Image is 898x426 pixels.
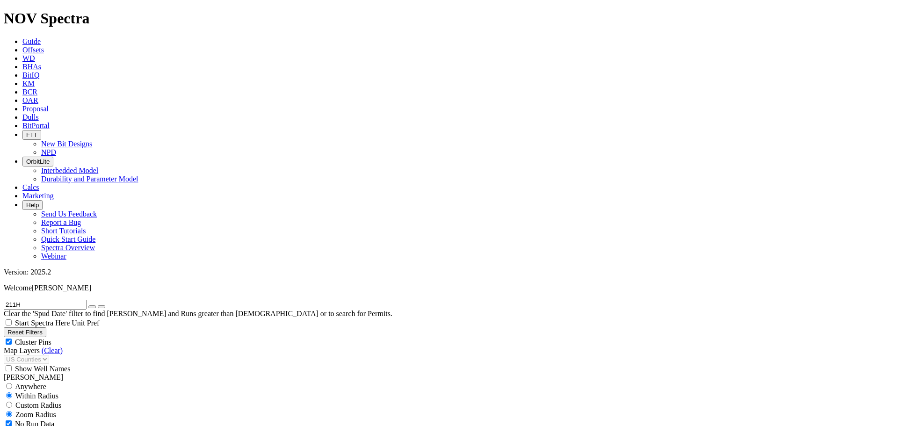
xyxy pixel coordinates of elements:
a: OAR [22,96,38,104]
span: Custom Radius [15,401,61,409]
button: Help [22,200,43,210]
span: Unit Pref [72,319,99,327]
a: KM [22,79,35,87]
div: Version: 2025.2 [4,268,894,276]
a: Dulls [22,113,39,121]
button: OrbitLite [22,157,53,166]
span: Show Well Names [15,365,70,373]
h1: NOV Spectra [4,10,894,27]
a: Webinar [41,252,66,260]
button: FTT [22,130,41,140]
a: New Bit Designs [41,140,92,148]
a: BitIQ [22,71,39,79]
input: Start Spectra Here [6,319,12,325]
a: Durability and Parameter Model [41,175,138,183]
a: Proposal [22,105,49,113]
a: Marketing [22,192,54,200]
a: BHAs [22,63,41,71]
span: Map Layers [4,347,40,354]
span: Anywhere [15,383,46,390]
a: Quick Start Guide [41,235,95,243]
button: Reset Filters [4,327,46,337]
div: [PERSON_NAME] [4,373,894,382]
a: Report a Bug [41,218,81,226]
span: Cluster Pins [15,338,51,346]
a: Calcs [22,183,39,191]
p: Welcome [4,284,894,292]
input: Search [4,300,87,310]
a: (Clear) [42,347,63,354]
a: Send Us Feedback [41,210,97,218]
span: Clear the 'Spud Date' filter to find [PERSON_NAME] and Runs greater than [DEMOGRAPHIC_DATA] or to... [4,310,392,318]
a: BCR [22,88,37,96]
span: Start Spectra Here [15,319,70,327]
a: BitPortal [22,122,50,130]
a: WD [22,54,35,62]
span: FTT [26,131,37,138]
span: Zoom Radius [15,411,56,419]
span: OrbitLite [26,158,50,165]
a: Guide [22,37,41,45]
a: Offsets [22,46,44,54]
a: Spectra Overview [41,244,95,252]
a: Short Tutorials [41,227,86,235]
span: [PERSON_NAME] [32,284,91,292]
span: Help [26,202,39,209]
a: Interbedded Model [41,166,98,174]
span: Within Radius [15,392,58,400]
a: NPD [41,148,56,156]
